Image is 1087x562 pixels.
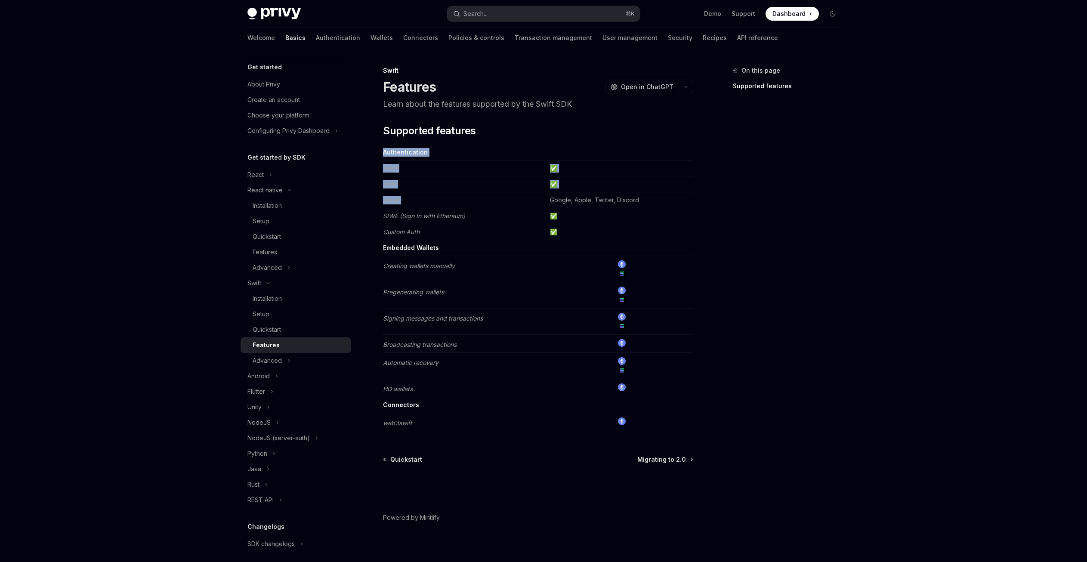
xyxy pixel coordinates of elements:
h5: Get started by SDK [247,152,306,163]
span: Quickstart [390,455,422,464]
a: Powered by Mintlify [383,513,440,522]
img: ethereum.png [618,339,626,347]
button: Toggle dark mode [826,7,840,21]
em: SMS [383,180,396,188]
td: ✅ [547,176,693,192]
em: Automatic recovery [383,359,439,366]
em: Pregenerating wallets [383,288,444,296]
button: Toggle Swift section [241,275,351,291]
div: NodeJS (server-auth) [247,433,310,443]
h5: Get started [247,62,282,72]
div: Installation [253,201,282,211]
img: ethereum.png [618,287,626,294]
img: solana.png [618,296,626,304]
div: Configuring Privy Dashboard [247,126,330,136]
img: ethereum.png [618,260,626,268]
div: React native [247,185,283,195]
a: Demo [704,9,721,18]
h1: Features [383,79,436,95]
img: solana.png [618,270,626,278]
em: SIWE (Sign In with Ethereum) [383,212,465,219]
a: Connectors [403,28,438,48]
strong: Connectors [383,401,419,408]
td: ✅ [547,208,693,224]
div: Android [247,371,270,381]
button: Open search [447,6,640,22]
div: Features [253,247,277,257]
img: ethereum.png [618,417,626,425]
strong: Authentication [383,148,428,156]
div: Setup [253,216,269,226]
em: Email [383,164,398,172]
a: Installation [241,291,351,306]
div: Python [247,448,267,459]
em: Creating wallets manually [383,262,455,269]
button: Toggle Flutter section [241,384,351,399]
a: Policies & controls [448,28,504,48]
div: Swift [383,66,693,75]
span: Migrating to 2.0 [637,455,686,464]
a: Features [241,337,351,353]
div: REST API [247,495,274,505]
span: Dashboard [772,9,806,18]
button: Toggle NodeJS section [241,415,351,430]
em: Signing messages and transactions [383,315,483,322]
div: Search... [463,9,488,19]
button: Toggle Java section [241,461,351,477]
div: Advanced [253,355,282,366]
div: About Privy [247,79,280,90]
a: Setup [241,213,351,229]
td: ✅ [547,161,693,176]
a: Authentication [316,28,360,48]
a: Quickstart [241,322,351,337]
button: Toggle REST API section [241,492,351,508]
a: Setup [241,306,351,322]
em: OAuth [383,196,401,204]
span: Supported features [383,124,476,138]
img: ethereum.png [618,357,626,365]
button: Toggle React native section [241,182,351,198]
button: Toggle Configuring Privy Dashboard section [241,123,351,139]
div: Choose your platform [247,110,309,120]
button: Toggle Advanced section [241,260,351,275]
div: Setup [253,309,269,319]
img: ethereum.png [618,383,626,391]
div: Unity [247,402,262,412]
div: NodeJS [247,417,271,428]
a: Basics [285,28,306,48]
div: SDK changelogs [247,539,295,549]
span: On this page [741,65,780,76]
strong: Embedded Wallets [383,244,439,251]
button: Toggle Advanced section [241,353,351,368]
a: User management [602,28,658,48]
em: HD wallets [383,385,413,392]
a: Features [241,244,351,260]
img: dark logo [247,8,301,20]
img: ethereum.png [618,313,626,321]
img: solana.png [618,322,626,330]
div: Quickstart [253,232,281,242]
button: Toggle SDK changelogs section [241,536,351,552]
a: Choose your platform [241,108,351,123]
div: Installation [253,293,282,304]
a: Recipes [703,28,727,48]
div: Rust [247,479,259,490]
a: Quickstart [241,229,351,244]
em: Broadcasting transactions [383,341,457,348]
div: React [247,170,264,180]
h5: Changelogs [247,522,284,532]
td: ✅ [547,224,693,240]
a: Welcome [247,28,275,48]
a: Supported features [733,79,846,93]
div: Flutter [247,386,265,397]
em: Custom Auth [383,228,420,235]
a: Dashboard [766,7,819,21]
div: Features [253,340,280,350]
div: Create an account [247,95,300,105]
a: Quickstart [384,455,422,464]
button: Toggle Python section [241,446,351,461]
em: web3swift [383,419,412,426]
button: Toggle React section [241,167,351,182]
a: Support [732,9,755,18]
a: Migrating to 2.0 [637,455,692,464]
